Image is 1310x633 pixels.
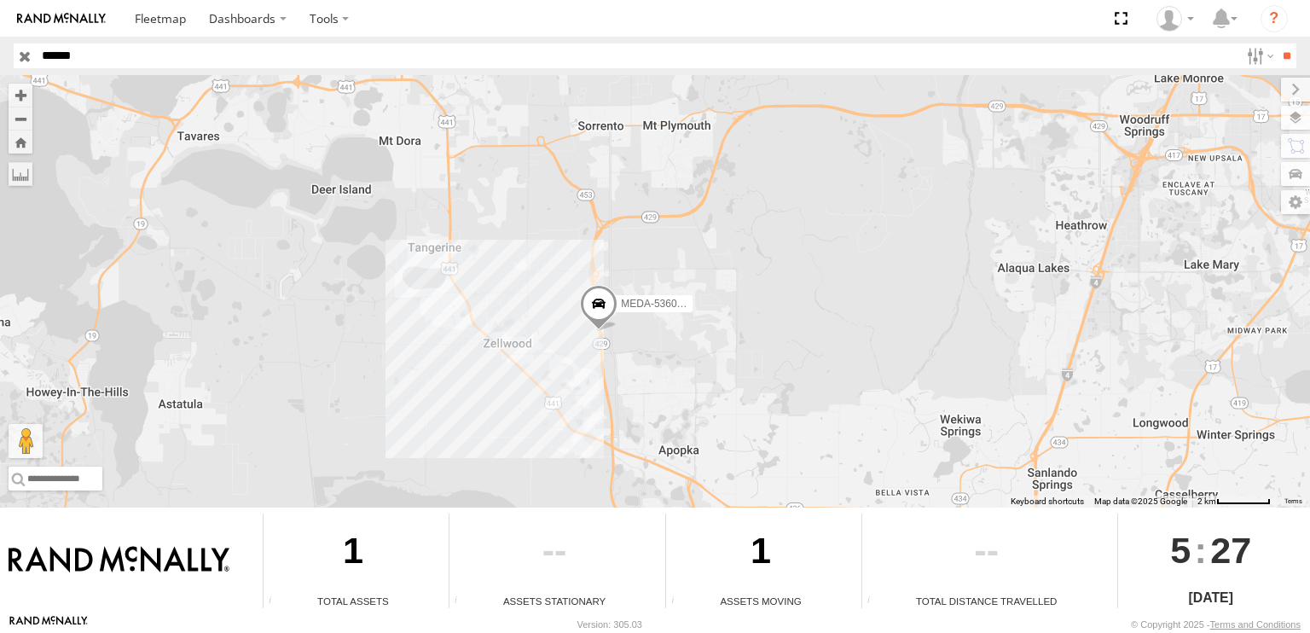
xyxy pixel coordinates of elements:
[666,595,692,608] div: Total number of assets current in transit.
[1197,497,1216,506] span: 2 km
[449,595,475,608] div: Total number of assets current stationary.
[1094,497,1187,506] span: Map data ©2025 Google
[9,131,32,154] button: Zoom Home
[9,107,32,131] button: Zoom out
[9,424,43,458] button: Drag Pegman onto the map to open Street View
[666,514,855,594] div: 1
[1118,514,1304,587] div: :
[449,594,659,608] div: Assets Stationary
[1281,190,1310,214] label: Map Settings
[1118,588,1304,608] div: [DATE]
[862,595,888,608] div: Total distance travelled by all assets within specified date range and applied filters
[1261,5,1288,32] i: ?
[9,546,229,575] img: Rand McNally
[264,514,443,594] div: 1
[666,594,855,608] div: Assets Moving
[1151,6,1200,32] div: Jose Goitia
[1131,619,1301,630] div: © Copyright 2025 -
[1011,496,1084,508] button: Keyboard shortcuts
[1240,44,1277,68] label: Search Filter Options
[1284,497,1302,504] a: Terms
[9,84,32,107] button: Zoom in
[1170,514,1191,587] span: 5
[1210,514,1251,587] span: 27
[621,297,719,309] span: MEDA-536017-Swing
[264,595,289,608] div: Total number of Enabled Assets
[577,619,642,630] div: Version: 305.03
[1192,496,1276,508] button: Map Scale: 2 km per 60 pixels
[1210,619,1301,630] a: Terms and Conditions
[17,13,106,25] img: rand-logo.svg
[9,162,32,186] label: Measure
[264,594,443,608] div: Total Assets
[862,594,1111,608] div: Total Distance Travelled
[9,616,88,633] a: Visit our Website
